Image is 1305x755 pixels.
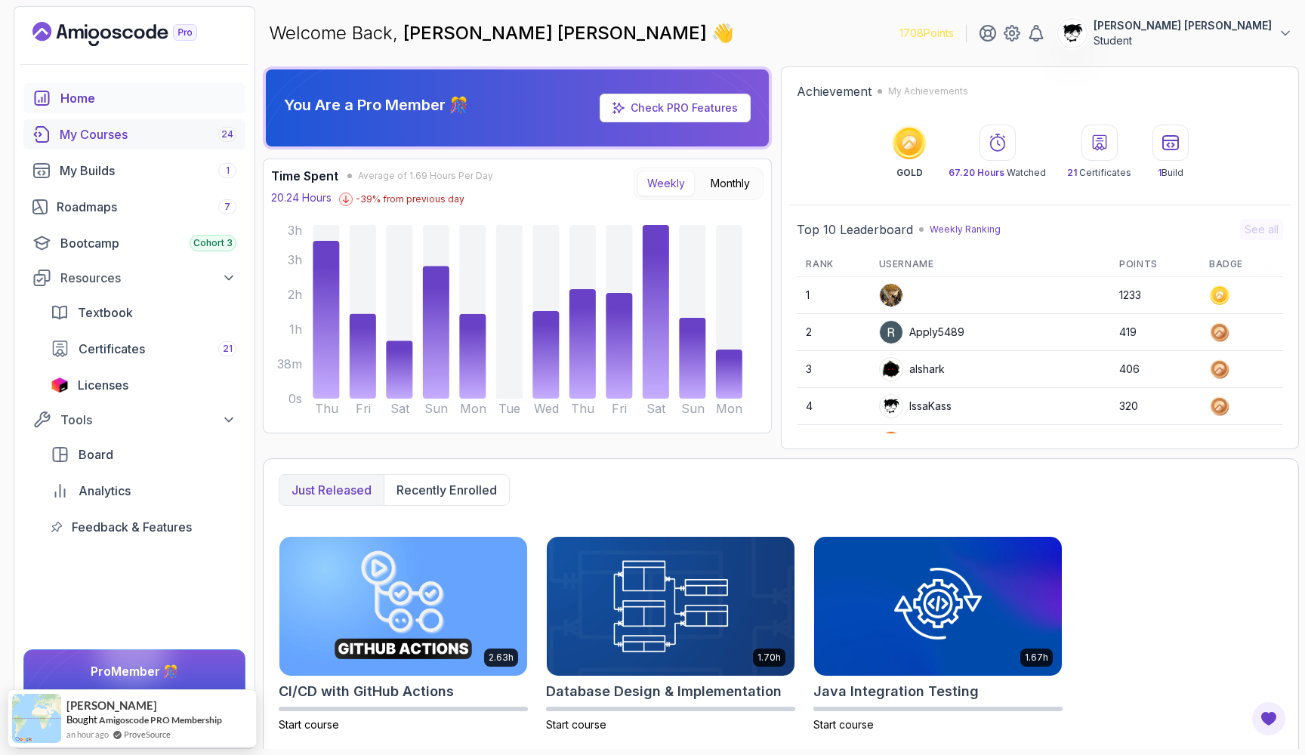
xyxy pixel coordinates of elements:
td: 5 [797,425,869,462]
span: 67.20 Hours [949,167,1004,178]
td: 406 [1110,351,1200,388]
th: Points [1110,252,1200,277]
p: 20.24 Hours [271,190,332,205]
td: 4 [797,388,869,425]
span: Start course [813,718,874,731]
p: Student [1094,33,1272,48]
button: Monthly [701,171,760,196]
span: Cohort 3 [193,237,233,249]
tspan: 0s [288,391,302,406]
img: Database Design & Implementation card [547,537,794,676]
img: user profile image [1058,19,1087,48]
p: -39 % from previous day [356,193,464,205]
button: Weekly [637,171,695,196]
a: CI/CD with GitHub Actions card2.63hCI/CD with GitHub ActionsStart course [279,536,528,732]
span: 👋 [711,21,734,45]
tspan: Fri [612,401,627,416]
tspan: Sat [646,401,666,416]
h2: Database Design & Implementation [546,681,782,702]
img: CI/CD with GitHub Actions card [279,537,527,676]
p: 2.63h [489,652,514,664]
img: provesource social proof notification image [12,694,61,743]
a: roadmaps [23,192,245,222]
span: Bought [66,713,97,726]
span: Textbook [78,304,133,322]
a: Landing page [32,22,232,46]
p: You Are a Pro Member 🎊 [284,94,468,116]
span: Certificates [79,340,145,358]
p: Recently enrolled [396,481,497,499]
img: Java Integration Testing card [814,537,1062,676]
p: 1.70h [757,652,781,664]
tspan: Mon [460,401,486,416]
a: Amigoscode PRO Membership [99,714,222,726]
a: bootcamp [23,228,245,258]
button: user profile image[PERSON_NAME] [PERSON_NAME]Student [1057,18,1293,48]
tspan: Sun [424,401,448,416]
img: user profile image [880,358,902,381]
div: wildmongoosefb425 [879,431,1012,455]
button: Tools [23,406,245,433]
a: courses [23,119,245,149]
span: 1 [226,165,230,177]
span: Average of 1.69 Hours Per Day [358,170,493,182]
div: Apply5489 [879,320,964,344]
a: Check PRO Features [600,94,751,122]
td: 3 [797,351,869,388]
h2: CI/CD with GitHub Actions [279,681,454,702]
p: 1708 Points [899,26,954,41]
tspan: Fri [356,401,371,416]
span: [PERSON_NAME] [PERSON_NAME] [403,22,711,44]
h2: Java Integration Testing [813,681,979,702]
tspan: Tue [498,401,520,416]
button: Open Feedback Button [1251,701,1287,737]
p: Just released [292,481,372,499]
p: 1.67h [1025,652,1048,664]
button: Just released [279,475,384,505]
span: 1 [1158,167,1162,178]
div: Tools [60,411,236,429]
div: IssaKass [879,394,952,418]
tspan: 2h [288,287,302,302]
span: Start course [546,718,606,731]
h3: Time Spent [271,167,338,185]
button: See all [1240,219,1283,240]
a: feedback [42,512,245,542]
div: Home [60,89,236,107]
td: 1 [797,277,869,314]
tspan: Thu [571,401,594,416]
img: user profile image [880,432,902,455]
a: certificates [42,334,245,364]
img: jetbrains icon [51,377,69,393]
a: textbook [42,297,245,328]
p: Certificates [1067,167,1131,179]
h2: Top 10 Leaderboard [797,220,913,239]
tspan: Thu [315,401,338,416]
span: an hour ago [66,728,109,741]
p: Weekly Ranking [930,223,1001,236]
tspan: Sat [390,401,410,416]
tspan: Mon [716,401,742,416]
td: 419 [1110,314,1200,351]
div: Bootcamp [60,234,236,252]
h2: Achievement [797,82,872,100]
p: My Achievements [888,85,968,97]
span: Feedback & Features [72,518,192,536]
tspan: 3h [288,252,302,267]
span: [PERSON_NAME] [66,699,157,712]
a: analytics [42,476,245,506]
td: 2 [797,314,869,351]
p: GOLD [896,167,923,179]
a: Java Integration Testing card1.67hJava Integration TestingStart course [813,536,1063,732]
div: My Builds [60,162,236,180]
span: 24 [221,128,233,140]
span: Start course [279,718,339,731]
p: Welcome Back, [269,21,734,45]
a: Database Design & Implementation card1.70hDatabase Design & ImplementationStart course [546,536,795,732]
img: user profile image [880,395,902,418]
a: builds [23,156,245,186]
th: Badge [1200,252,1283,277]
p: [PERSON_NAME] [PERSON_NAME] [1094,18,1272,33]
th: Username [870,252,1111,277]
span: 21 [1067,167,1077,178]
